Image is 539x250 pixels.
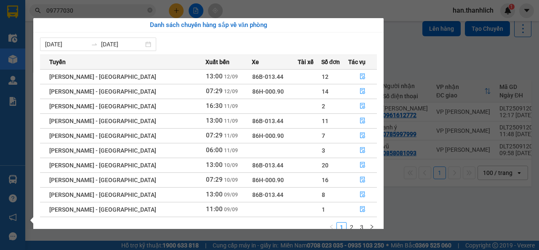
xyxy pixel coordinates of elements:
[357,223,366,232] a: 3
[206,132,223,139] span: 07:29
[205,57,229,67] span: Xuất bến
[329,224,334,229] span: left
[224,162,238,168] span: 10/09
[298,57,314,67] span: Tài xế
[360,118,366,124] span: file-done
[367,222,377,232] li: Next Page
[252,73,283,80] span: 86B-013.44
[337,223,346,232] a: 1
[360,103,366,110] span: file-done
[322,162,328,169] span: 20
[49,191,156,198] span: [PERSON_NAME] - [GEOGRAPHIC_DATA]
[49,132,156,139] span: [PERSON_NAME] - [GEOGRAPHIC_DATA]
[360,73,366,80] span: file-done
[322,73,328,80] span: 12
[347,223,356,232] a: 2
[224,74,238,80] span: 12/09
[206,205,223,213] span: 11:00
[321,57,340,67] span: Số đơn
[326,222,336,232] button: left
[349,129,376,142] button: file-done
[349,159,376,172] button: file-done
[326,222,336,232] li: Previous Page
[252,191,283,198] span: 86B-013.44
[252,132,284,139] span: 86H-000.90
[360,206,366,213] span: file-done
[49,177,156,183] span: [PERSON_NAME] - [GEOGRAPHIC_DATA]
[322,177,328,183] span: 16
[91,41,98,48] span: to
[45,40,88,49] input: Từ ngày
[206,87,223,95] span: 07:29
[49,73,156,80] span: [PERSON_NAME] - [GEOGRAPHIC_DATA]
[252,162,283,169] span: 86B-013.44
[206,146,223,154] span: 06:00
[349,85,376,98] button: file-done
[48,35,110,45] text: DLT2509120005
[336,222,347,232] li: 1
[252,88,284,95] span: 86H-000.90
[322,206,325,213] span: 1
[322,147,325,154] span: 3
[252,118,283,124] span: 86B-013.44
[224,177,238,183] span: 10/09
[360,132,366,139] span: file-done
[6,49,84,67] div: Gửi: VP [GEOGRAPHIC_DATA]
[360,191,366,198] span: file-done
[206,117,223,124] span: 13:00
[369,224,374,229] span: right
[49,57,66,67] span: Tuyến
[206,73,223,80] span: 13:00
[88,49,151,67] div: Nhận: VP [PERSON_NAME]
[49,103,156,110] span: [PERSON_NAME] - [GEOGRAPHIC_DATA]
[349,188,376,202] button: file-done
[49,118,156,124] span: [PERSON_NAME] - [GEOGRAPHIC_DATA]
[360,147,366,154] span: file-done
[322,103,325,110] span: 2
[322,132,325,139] span: 7
[322,88,328,95] span: 14
[224,207,238,212] span: 09/09
[367,222,377,232] button: right
[49,88,156,95] span: [PERSON_NAME] - [GEOGRAPHIC_DATA]
[357,222,367,232] li: 3
[206,176,223,183] span: 07:29
[348,57,366,67] span: Tác vụ
[40,20,377,30] div: Danh sách chuyến hàng sắp về văn phòng
[360,177,366,183] span: file-done
[322,118,328,124] span: 11
[224,192,238,198] span: 09/09
[91,41,98,48] span: swap-right
[360,162,366,169] span: file-done
[349,203,376,216] button: file-done
[347,222,357,232] li: 2
[224,89,238,94] span: 12/09
[349,114,376,128] button: file-done
[322,191,325,198] span: 8
[360,88,366,95] span: file-done
[224,103,238,109] span: 11/09
[101,40,144,49] input: Đến ngày
[49,206,156,213] span: [PERSON_NAME] - [GEOGRAPHIC_DATA]
[224,133,238,139] span: 11/09
[206,102,223,110] span: 16:30
[349,70,376,83] button: file-done
[349,99,376,113] button: file-done
[252,177,284,183] span: 86H-000.90
[224,148,238,153] span: 11/09
[206,191,223,198] span: 13:00
[224,118,238,124] span: 11/09
[49,147,156,154] span: [PERSON_NAME] - [GEOGRAPHIC_DATA]
[206,161,223,169] span: 13:00
[349,144,376,157] button: file-done
[49,162,156,169] span: [PERSON_NAME] - [GEOGRAPHIC_DATA]
[349,173,376,187] button: file-done
[252,57,259,67] span: Xe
